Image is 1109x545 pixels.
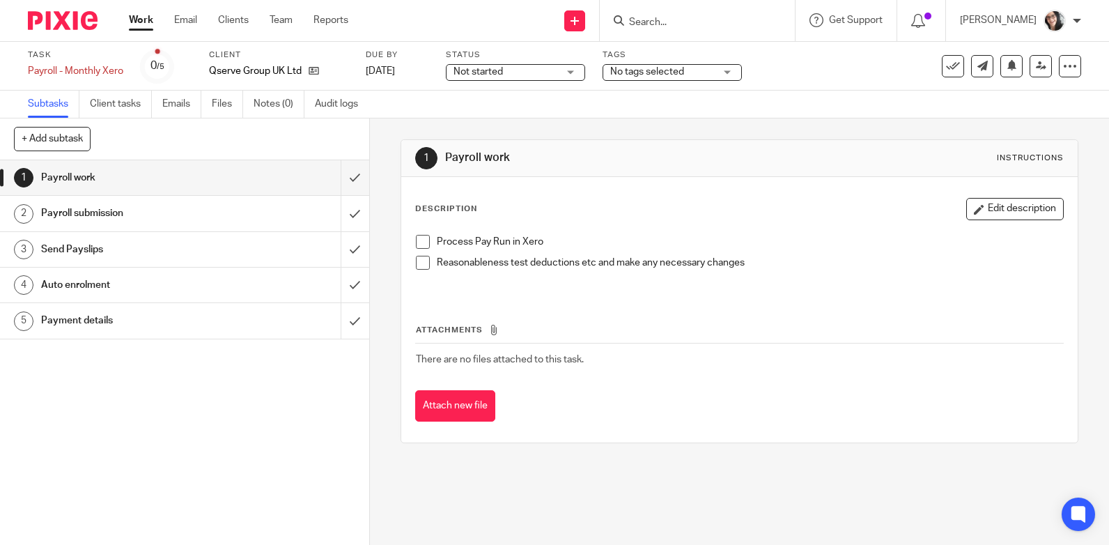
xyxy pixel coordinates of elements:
img: me%20(1).jpg [1044,10,1066,32]
a: Notes (0) [254,91,304,118]
button: Edit description [966,198,1064,220]
small: /5 [157,63,164,70]
a: Client tasks [90,91,152,118]
h1: Payment details [41,310,231,331]
label: Due by [366,49,428,61]
div: 1 [14,168,33,187]
div: 4 [14,275,33,295]
p: Description [415,204,477,215]
a: Clients [218,13,249,27]
a: Files [212,91,243,118]
span: Attachments [416,326,483,334]
a: Work [129,13,153,27]
button: + Add subtask [14,127,91,151]
div: 1 [415,147,437,169]
a: Emails [162,91,201,118]
div: 2 [14,204,33,224]
span: Not started [453,67,503,77]
a: Subtasks [28,91,79,118]
div: Instructions [997,153,1064,164]
h1: Auto enrolment [41,275,231,295]
span: Get Support [829,15,883,25]
h1: Payroll submission [41,203,231,224]
div: 0 [150,58,164,74]
h1: Send Payslips [41,239,231,260]
label: Task [28,49,123,61]
a: Team [270,13,293,27]
p: Process Pay Run in Xero [437,235,1063,249]
div: 5 [14,312,33,331]
span: No tags selected [610,67,684,77]
input: Search [628,17,753,29]
div: Payroll - Monthly Xero [28,64,123,78]
a: Reports [313,13,348,27]
a: Audit logs [315,91,369,118]
p: Qserve Group UK Ltd [209,64,302,78]
h1: Payroll work [41,167,231,188]
label: Status [446,49,585,61]
label: Client [209,49,348,61]
span: [DATE] [366,66,395,76]
img: Pixie [28,11,98,30]
a: Email [174,13,197,27]
p: Reasonableness test deductions etc and make any necessary changes [437,256,1063,270]
label: Tags [603,49,742,61]
div: 3 [14,240,33,259]
p: [PERSON_NAME] [960,13,1037,27]
button: Attach new file [415,390,495,422]
span: There are no files attached to this task. [416,355,584,364]
h1: Payroll work [445,151,769,165]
